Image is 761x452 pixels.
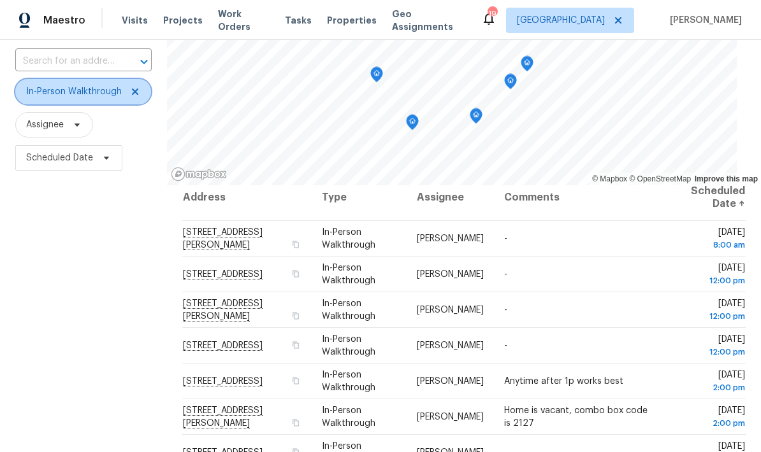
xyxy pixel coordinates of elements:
[322,264,375,285] span: In-Person Walkthrough
[674,417,745,430] div: 2:00 pm
[370,67,383,87] div: Map marker
[322,371,375,392] span: In-Person Walkthrough
[15,52,116,71] input: Search for an address...
[285,16,312,25] span: Tasks
[504,270,507,279] span: -
[122,14,148,27] span: Visits
[290,375,301,386] button: Copy Address
[392,8,466,33] span: Geo Assignments
[322,335,375,357] span: In-Person Walkthrough
[290,310,301,321] button: Copy Address
[494,174,663,221] th: Comments
[674,335,745,358] span: [DATE]
[629,174,691,183] a: OpenStreetMap
[135,53,153,71] button: Open
[674,228,745,251] span: [DATE]
[43,14,85,27] span: Maestro
[26,118,64,131] span: Assignee
[674,310,745,323] div: 12:00 pm
[417,413,484,421] span: [PERSON_NAME]
[663,174,746,221] th: Scheduled Date ↑
[674,381,745,394] div: 2:00 pm
[504,306,507,314] span: -
[674,371,745,394] span: [DATE]
[312,174,407,221] th: Type
[290,339,301,351] button: Copy Address
[290,268,301,279] button: Copy Address
[417,234,484,243] span: [PERSON_NAME]
[592,174,627,183] a: Mapbox
[674,346,745,358] div: 12:00 pm
[417,270,484,279] span: [PERSON_NAME]
[470,108,482,128] div: Map marker
[504,74,517,94] div: Map marker
[171,167,227,181] a: Mapbox homepage
[674,299,745,323] span: [DATE]
[488,8,496,20] div: 19
[674,406,745,430] span: [DATE]
[26,85,122,98] span: In-Person Walkthrough
[322,406,375,428] span: In-Person Walkthrough
[504,341,507,350] span: -
[407,174,494,221] th: Assignee
[504,406,648,428] span: Home is vacant, combo box code is 2127
[417,306,484,314] span: [PERSON_NAME]
[517,14,605,27] span: [GEOGRAPHIC_DATA]
[290,417,301,428] button: Copy Address
[417,341,484,350] span: [PERSON_NAME]
[665,14,742,27] span: [PERSON_NAME]
[182,174,312,221] th: Address
[322,299,375,321] span: In-Person Walkthrough
[504,377,623,386] span: Anytime after 1p works best
[290,239,301,250] button: Copy Address
[521,56,533,76] div: Map marker
[218,8,270,33] span: Work Orders
[327,14,377,27] span: Properties
[504,234,507,243] span: -
[674,239,745,251] div: 8:00 am
[674,274,745,287] div: 12:00 pm
[695,174,758,183] a: Improve this map
[26,152,93,164] span: Scheduled Date
[163,14,203,27] span: Projects
[674,264,745,287] span: [DATE]
[322,228,375,250] span: In-Person Walkthrough
[417,377,484,386] span: [PERSON_NAME]
[406,115,419,134] div: Map marker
